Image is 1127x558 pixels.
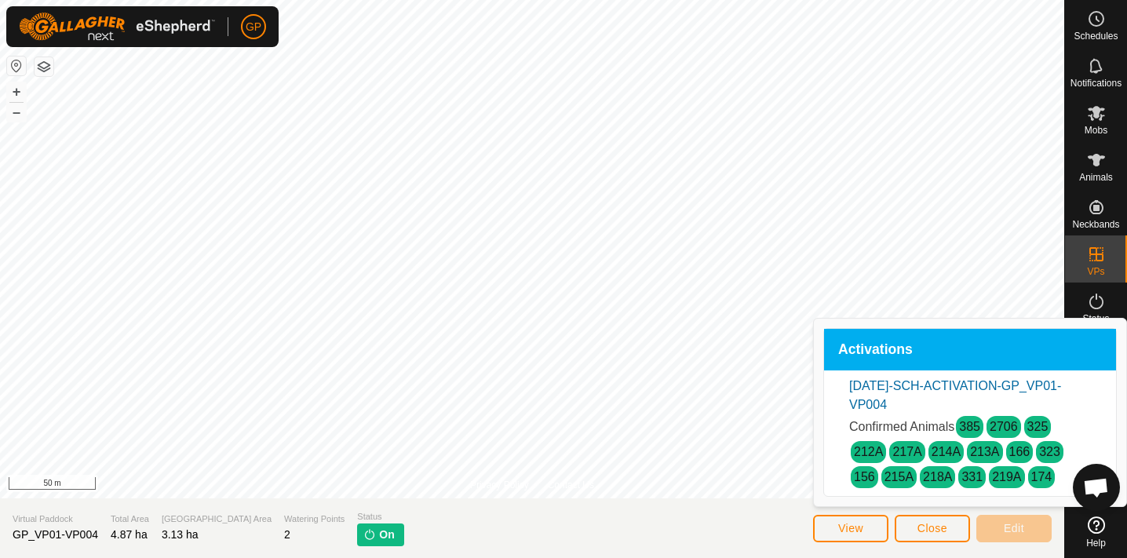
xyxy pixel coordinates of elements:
button: + [7,82,26,101]
a: 215A [884,470,914,483]
a: 213A [970,445,999,458]
a: 385 [959,420,980,433]
a: 212A [854,445,883,458]
span: Confirmed Animals [849,420,954,433]
span: [GEOGRAPHIC_DATA] Area [162,512,272,526]
a: 2706 [990,420,1018,433]
span: GP_VP01-VP004 [13,528,98,541]
a: 217A [892,445,921,458]
span: Activations [838,343,913,357]
button: Map Layers [35,57,53,76]
span: Watering Points [284,512,345,526]
span: Virtual Paddock [13,512,98,526]
button: – [7,103,26,122]
img: Gallagher Logo [19,13,215,41]
span: Notifications [1070,78,1122,88]
button: Close [895,515,970,542]
a: 156 [854,470,875,483]
a: Help [1065,510,1127,554]
span: Edit [1004,522,1024,534]
a: 166 [1009,445,1030,458]
button: View [813,515,888,542]
img: turn-on [363,528,376,541]
span: View [838,522,863,534]
a: 331 [961,470,983,483]
a: 214A [932,445,961,458]
span: VPs [1087,267,1104,276]
a: 323 [1039,445,1060,458]
a: Contact Us [548,478,594,492]
span: Mobs [1085,126,1107,135]
a: Open chat [1073,464,1120,511]
button: Edit [976,515,1052,542]
span: Help [1086,538,1106,548]
button: Reset Map [7,57,26,75]
span: Neckbands [1072,220,1119,229]
a: [DATE]-SCH-ACTIVATION-GP_VP01-VP004 [849,379,1061,411]
span: On [379,527,394,543]
span: Schedules [1074,31,1118,41]
a: 218A [923,470,952,483]
span: Status [357,510,403,523]
a: 174 [1031,470,1052,483]
span: Status [1082,314,1109,323]
a: Privacy Policy [470,478,529,492]
span: Total Area [111,512,149,526]
span: 2 [284,528,290,541]
span: 3.13 ha [162,528,199,541]
span: 4.87 ha [111,528,148,541]
a: 219A [992,470,1021,483]
a: 325 [1027,420,1049,433]
span: Animals [1079,173,1113,182]
span: GP [246,19,261,35]
span: Close [917,522,947,534]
